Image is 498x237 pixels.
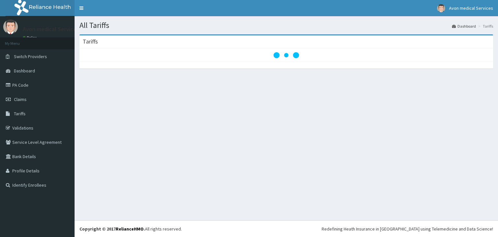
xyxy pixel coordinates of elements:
[3,19,18,34] img: User Image
[449,5,493,11] span: Avon medical Services
[273,42,299,68] svg: audio-loading
[79,21,493,30] h1: All Tariffs
[116,226,144,232] a: RelianceHMO
[14,96,27,102] span: Claims
[23,26,79,32] p: Avon medical Services
[322,226,493,232] div: Redefining Heath Insurance in [GEOGRAPHIC_DATA] using Telemedicine and Data Science!
[437,4,445,12] img: User Image
[79,226,145,232] strong: Copyright © 2017 .
[14,111,26,117] span: Tariffs
[14,68,35,74] span: Dashboard
[75,220,498,237] footer: All rights reserved.
[83,39,98,44] h3: Tariffs
[477,23,493,29] li: Tariffs
[23,35,38,40] a: Online
[452,23,476,29] a: Dashboard
[14,54,47,59] span: Switch Providers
